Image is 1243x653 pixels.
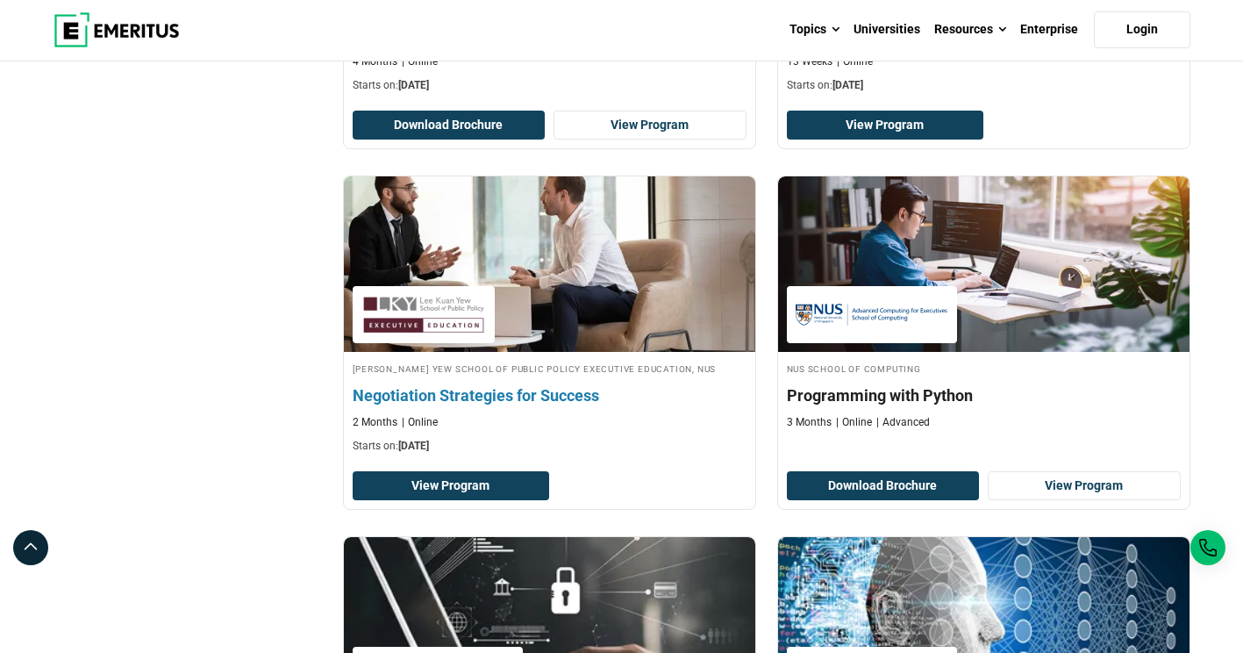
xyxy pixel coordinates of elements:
[787,361,1181,376] h4: NUS School of Computing
[353,111,546,140] button: Download Brochure
[787,78,1181,93] p: Starts on:
[344,176,755,463] a: Leadership Course by Lee Kuan Yew School of Public Policy Executive Education, NUS - September 30...
[778,176,1189,352] img: Programming with Python | Online Data Science and Analytics Course
[353,54,397,69] p: 4 Months
[554,111,747,140] a: View Program
[323,168,775,361] img: Negotiation Strategies for Success | Online Leadership Course
[1094,11,1190,48] a: Login
[361,295,486,334] img: Lee Kuan Yew School of Public Policy Executive Education, NUS
[876,415,930,430] p: Advanced
[787,415,832,430] p: 3 Months
[353,384,747,406] h4: Negotiation Strategies for Success
[353,78,747,93] p: Starts on:
[402,54,438,69] p: Online
[787,111,984,140] a: View Program
[787,471,980,501] button: Download Brochure
[787,54,832,69] p: 13 Weeks
[787,384,1181,406] h4: Programming with Python
[402,415,438,430] p: Online
[988,471,1181,501] a: View Program
[778,176,1189,439] a: Data Science and Analytics Course by NUS School of Computing - NUS School of Computing NUS School...
[836,415,872,430] p: Online
[837,54,873,69] p: Online
[832,79,863,91] span: [DATE]
[353,439,747,454] p: Starts on:
[353,471,550,501] a: View Program
[353,361,747,376] h4: [PERSON_NAME] Yew School of Public Policy Executive Education, NUS
[398,440,429,452] span: [DATE]
[353,415,397,430] p: 2 Months
[796,295,948,334] img: NUS School of Computing
[398,79,429,91] span: [DATE]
